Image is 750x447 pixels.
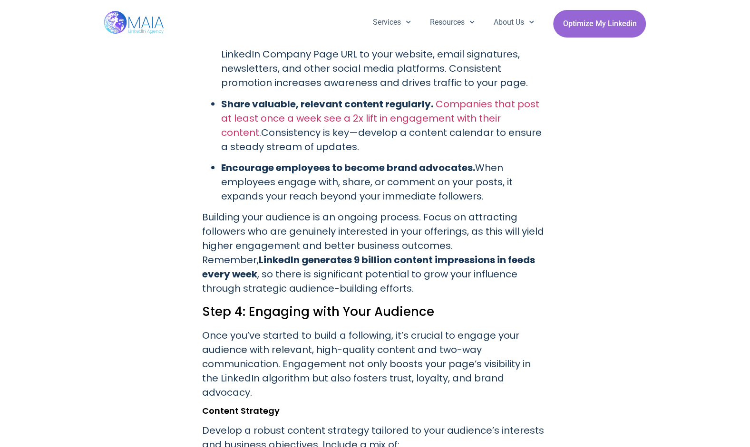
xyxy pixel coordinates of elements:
[221,161,548,203] p: When employees engage with, share, or comment on your posts, it expands your reach beyond your im...
[563,15,636,33] span: Optimize My Linkedin
[221,97,433,111] strong: Share valuable, relevant content regularly.
[484,10,544,35] a: About Us
[221,161,475,174] strong: Encourage employees to become brand advocates.
[363,10,544,35] nav: Menu
[221,97,539,139] a: Companies that post at least once a week see a 2x lift in engagement with their content.
[553,10,646,38] a: Optimize My Linkedin
[202,210,548,295] p: Building your audience is an ongoing process. Focus on attracting followers who are genuinely int...
[202,406,548,416] h3: Content Strategy
[202,303,548,321] h2: Step 4: Engaging with Your Audience
[221,97,548,154] p: Consistency is key—develop a content calendar to ensure a steady stream of updates.
[420,10,484,35] a: Resources
[202,328,548,399] p: Once you’ve started to build a following, it’s crucial to engage your audience with relevant, hig...
[363,10,420,35] a: Services
[221,33,548,90] p: Add your LinkedIn Company Page URL to your website, email signatures, newsletters, and other soci...
[202,253,535,281] strong: LinkedIn generates 9 billion content impressions in feeds every week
